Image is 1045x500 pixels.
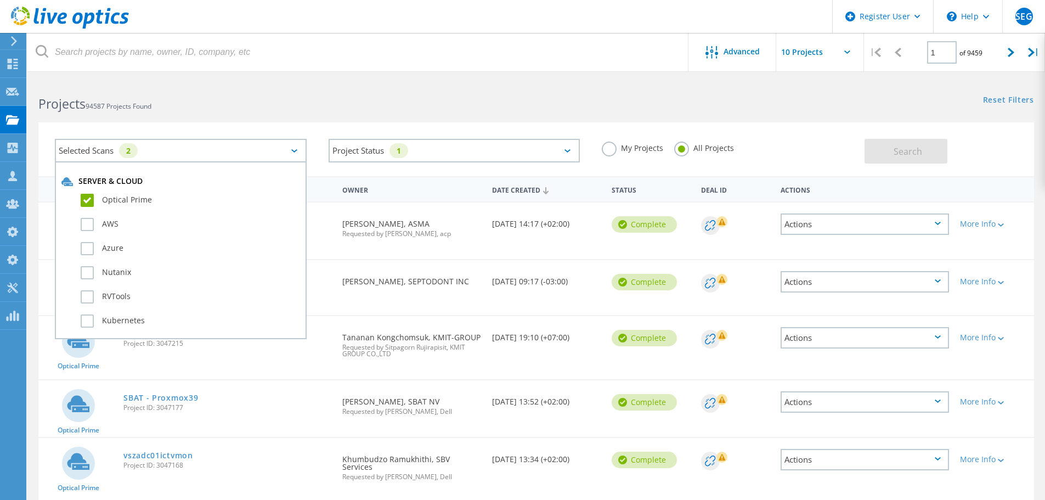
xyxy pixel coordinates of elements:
[342,344,481,357] span: Requested by Sitpagorn Rujirapisit, KMIT GROUP CO.,LTD
[947,12,957,21] svg: \n
[960,278,1029,285] div: More Info
[674,142,734,152] label: All Projects
[781,214,949,235] div: Actions
[781,449,949,470] div: Actions
[11,23,129,31] a: Live Optics Dashboard
[55,139,307,162] div: Selected Scans
[337,380,486,426] div: [PERSON_NAME], SBAT NV
[329,139,580,162] div: Project Status
[81,218,300,231] label: AWS
[337,438,486,491] div: Khumbudzo Ramukhithi, SBV Services
[487,203,606,239] div: [DATE] 14:17 (+02:00)
[960,220,1029,228] div: More Info
[337,316,486,368] div: Tananan Kongchomsuk, KMIT-GROUP
[487,179,606,200] div: Date Created
[123,405,331,411] span: Project ID: 3047177
[612,394,677,411] div: Complete
[123,462,331,469] span: Project ID: 3047168
[487,380,606,417] div: [DATE] 13:52 (+02:00)
[86,102,151,111] span: 94587 Projects Found
[81,242,300,255] label: Azure
[342,231,481,237] span: Requested by [PERSON_NAME], acp
[337,179,486,199] div: Owner
[865,139,947,164] button: Search
[612,216,677,233] div: Complete
[337,260,486,296] div: [PERSON_NAME], SEPTODONT INC
[612,274,677,290] div: Complete
[606,179,696,199] div: Status
[959,48,982,58] span: of 9459
[58,363,99,369] span: Optical Prime
[389,143,408,158] div: 1
[960,456,1029,463] div: More Info
[81,290,300,304] label: RVTools
[342,474,481,480] span: Requested by [PERSON_NAME], Dell
[696,179,775,199] div: Deal Id
[775,179,954,199] div: Actions
[612,452,677,468] div: Complete
[724,48,760,55] span: Advanced
[61,176,300,187] div: Server & Cloud
[894,145,922,158] span: Search
[81,194,300,207] label: Optical Prime
[81,314,300,328] label: Kubernetes
[119,143,138,158] div: 2
[123,394,198,402] a: SBAT - Proxmox39
[58,427,99,434] span: Optical Prime
[983,96,1034,105] a: Reset Filters
[781,391,949,413] div: Actions
[781,271,949,293] div: Actions
[960,398,1029,406] div: More Info
[487,316,606,352] div: [DATE] 19:10 (+07:00)
[81,266,300,279] label: Nutanix
[38,95,86,113] b: Projects
[1015,12,1032,21] span: SEG
[337,203,486,248] div: [PERSON_NAME], ASMA
[58,485,99,491] span: Optical Prime
[487,438,606,474] div: [DATE] 13:34 (+02:00)
[612,330,677,346] div: Complete
[487,260,606,296] div: [DATE] 09:17 (-03:00)
[27,33,689,71] input: Search projects by name, owner, ID, company, etc
[342,408,481,415] span: Requested by [PERSON_NAME], Dell
[123,340,331,347] span: Project ID: 3047215
[864,33,886,72] div: |
[123,452,193,459] a: vszadc01ictvmon
[602,142,663,152] label: My Projects
[960,334,1029,341] div: More Info
[1023,33,1045,72] div: |
[781,327,949,349] div: Actions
